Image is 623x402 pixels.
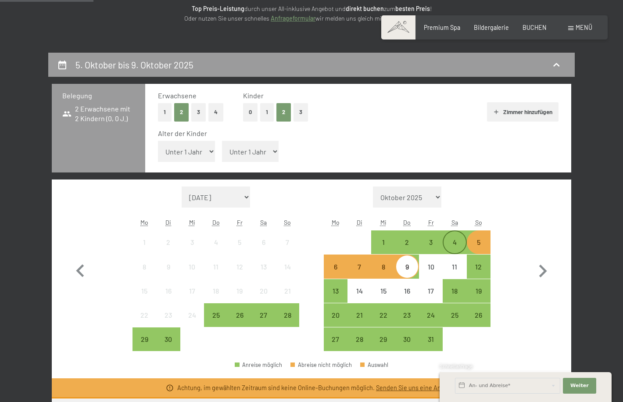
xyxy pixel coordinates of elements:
div: Sat Oct 04 2025 [443,230,466,254]
div: Anreise nicht möglich [419,255,443,278]
div: Anreise nicht möglich [180,303,204,327]
div: Tue Sep 23 2025 [156,303,180,327]
div: Sun Oct 12 2025 [467,255,491,278]
span: Kinder [243,91,264,100]
div: Anreise nicht möglich [132,230,156,254]
button: Weiter [563,378,596,394]
abbr: Dienstag [357,219,362,226]
div: Anreise nicht möglich [180,279,204,303]
div: Sun Sep 14 2025 [276,255,299,278]
div: 26 [229,312,251,334]
div: Mon Oct 13 2025 [324,279,347,303]
a: Bildergalerie [474,24,509,31]
div: 10 [420,263,442,285]
div: Anreise möglich [419,303,443,327]
button: 1 [260,103,274,121]
button: 2 [174,103,189,121]
div: 10 [181,263,203,285]
a: Premium Spa [424,24,460,31]
div: Thu Sep 04 2025 [204,230,228,254]
div: Sat Sep 06 2025 [252,230,276,254]
button: 2 [276,103,291,121]
div: Anreise möglich [419,230,443,254]
div: Anreise nicht möglich [419,279,443,303]
strong: direkt buchen [346,5,384,12]
div: 19 [468,287,490,309]
button: 1 [158,103,172,121]
div: Anreise nicht möglich [443,255,466,278]
strong: Top Preis-Leistung [192,5,244,12]
div: Wed Oct 29 2025 [371,327,395,351]
div: Tue Oct 28 2025 [347,327,371,351]
div: Anreise möglich [395,230,419,254]
div: Mon Sep 01 2025 [132,230,156,254]
div: Fri Sep 12 2025 [228,255,251,278]
div: 21 [348,312,370,334]
button: 4 [208,103,223,121]
div: Mon Oct 20 2025 [324,303,347,327]
abbr: Mittwoch [380,219,387,226]
abbr: Samstag [260,219,267,226]
div: Auswahl [360,362,388,368]
div: Anreise möglich [467,279,491,303]
div: Sun Sep 21 2025 [276,279,299,303]
div: Anreise möglich [324,303,347,327]
div: Abreise nicht möglich [290,362,352,368]
abbr: Freitag [237,219,243,226]
div: Anreise nicht möglich [132,255,156,278]
abbr: Sonntag [284,219,291,226]
div: 13 [253,263,275,285]
a: BUCHEN [523,24,547,31]
span: 2 Erwachsene mit 2 Kindern (0, 0 J.) [62,104,135,124]
a: Senden Sie uns eine Anfrage [376,384,455,391]
div: 2 [396,239,418,261]
div: 23 [396,312,418,334]
div: 25 [444,312,465,334]
div: Anreise nicht möglich [395,279,419,303]
div: Anreise möglich [252,303,276,327]
div: 27 [325,336,347,358]
div: Thu Sep 11 2025 [204,255,228,278]
div: Wed Sep 17 2025 [180,279,204,303]
abbr: Freitag [428,219,434,226]
p: durch unser All-inklusive Angebot und zum ! Oder nutzen Sie unser schnelles wir melden uns gleich... [118,4,505,24]
div: 30 [157,336,179,358]
abbr: Montag [140,219,148,226]
div: Anreise möglich [324,327,347,351]
div: 19 [229,287,251,309]
button: 3 [294,103,308,121]
div: Anreise nicht möglich [252,255,276,278]
div: Sun Sep 28 2025 [276,303,299,327]
div: Wed Sep 03 2025 [180,230,204,254]
div: 13 [325,287,347,309]
div: 17 [181,287,203,309]
div: Anreise nicht möglich [228,230,251,254]
abbr: Sonntag [475,219,482,226]
div: 7 [276,239,298,261]
div: 21 [276,287,298,309]
div: Anreise nicht möglich [276,230,299,254]
div: Anreise nicht möglich [276,255,299,278]
div: Fri Sep 26 2025 [228,303,251,327]
div: Sat Oct 25 2025 [443,303,466,327]
div: Anreise möglich [276,303,299,327]
div: Sat Sep 13 2025 [252,255,276,278]
div: Anreise möglich [204,303,228,327]
strong: Top Angebot. [402,14,439,22]
div: Fri Oct 24 2025 [419,303,443,327]
div: 4 [205,239,227,261]
div: Fri Oct 10 2025 [419,255,443,278]
h2: 5. Oktober bis 9. Oktober 2025 [75,59,193,70]
div: 2 [157,239,179,261]
div: 22 [133,312,155,334]
div: 24 [181,312,203,334]
div: Tue Sep 30 2025 [156,327,180,351]
div: 11 [205,263,227,285]
div: Anreise möglich [371,303,395,327]
div: 18 [205,287,227,309]
div: Thu Oct 23 2025 [395,303,419,327]
div: 30 [396,336,418,358]
div: Anreise möglich [371,255,395,278]
div: Sat Oct 18 2025 [443,279,466,303]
